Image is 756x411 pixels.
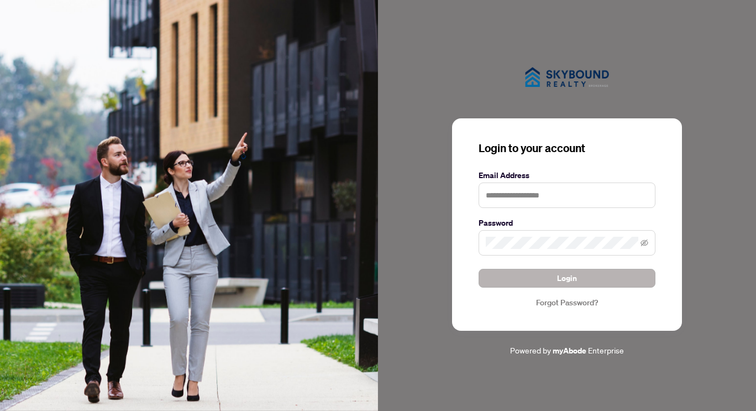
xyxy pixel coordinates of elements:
a: Forgot Password? [479,296,655,309]
span: Enterprise [588,345,624,355]
span: Powered by [510,345,551,355]
button: Login [479,269,655,288]
h3: Login to your account [479,141,655,156]
label: Password [479,217,655,229]
label: Email Address [479,169,655,181]
a: myAbode [553,345,586,357]
img: ma-logo [512,54,622,100]
span: Login [557,269,577,287]
span: eye-invisible [641,239,648,247]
